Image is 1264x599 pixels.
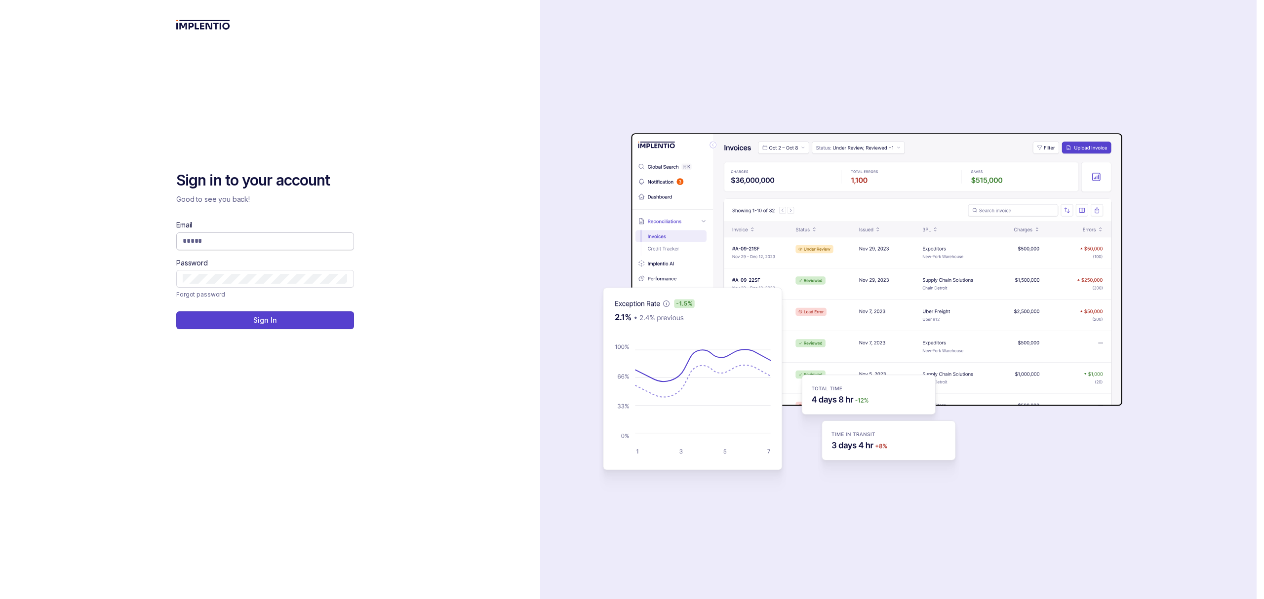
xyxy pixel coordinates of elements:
label: Email [176,220,192,230]
button: Sign In [176,311,354,329]
p: Forgot password [176,290,225,299]
h2: Sign in to your account [176,171,354,190]
a: Link Forgot password [176,290,225,299]
img: signin-background.svg [568,102,1126,497]
p: Sign In [253,315,276,325]
p: Good to see you back! [176,194,354,204]
label: Password [176,258,208,268]
img: logo [176,20,230,30]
